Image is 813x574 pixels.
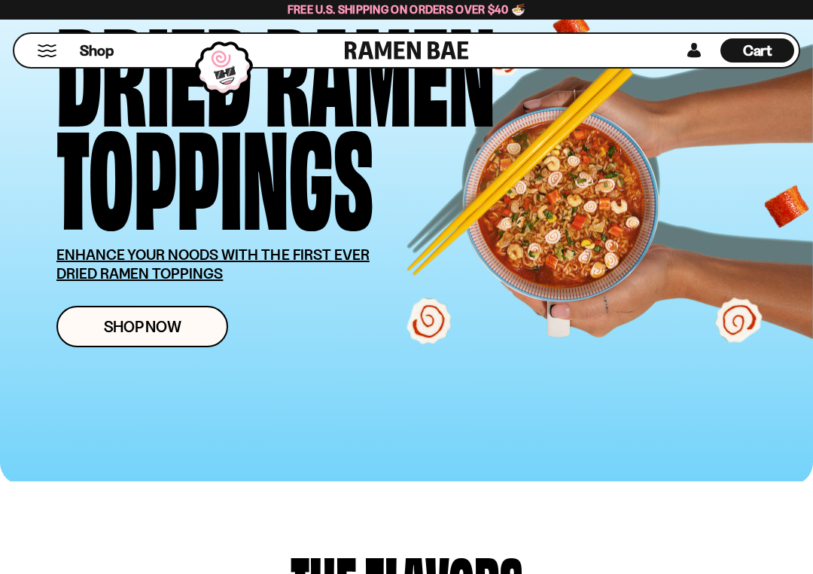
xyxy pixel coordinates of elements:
u: ENHANCE YOUR NOODS WITH THE FIRST EVER DRIED RAMEN TOPPINGS [56,246,370,282]
div: Toppings [56,120,373,223]
button: Mobile Menu Trigger [37,44,57,57]
a: Cart [720,34,794,67]
span: Shop Now [104,319,181,334]
a: Shop [80,38,114,63]
span: Cart [743,41,772,60]
span: Shop [80,41,114,61]
a: Shop Now [56,306,228,347]
span: Free U.S. Shipping on Orders over $40 🍜 [288,2,526,17]
div: Ramen [265,17,495,120]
